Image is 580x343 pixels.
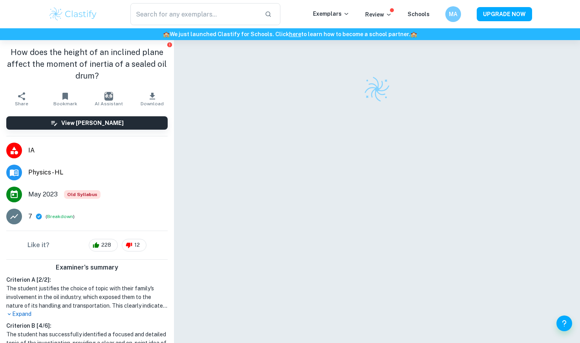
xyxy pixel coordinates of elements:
[556,315,572,331] button: Help and Feedback
[6,275,168,284] h6: Criterion A [ 2 / 2 ]:
[53,101,77,106] span: Bookmark
[6,321,168,330] h6: Criterion B [ 4 / 6 ]:
[64,190,101,199] span: Old Syllabus
[15,101,28,106] span: Share
[289,31,301,37] a: here
[6,46,168,82] h1: How does the height of an inclined plane affect the moment of inertia of a sealed oil drum?
[130,241,144,249] span: 12
[408,11,430,17] a: Schools
[46,213,75,220] span: ( )
[95,101,123,106] span: AI Assistant
[313,9,349,18] p: Exemplars
[130,88,174,110] button: Download
[6,116,168,130] button: View [PERSON_NAME]
[89,239,118,251] div: 228
[410,31,417,37] span: 🏫
[28,190,58,199] span: May 2023
[47,213,73,220] button: Breakdown
[48,6,98,22] img: Clastify logo
[2,30,578,39] h6: We just launched Clastify for Schools. Click to learn how to become a school partner.
[166,42,172,48] button: Report issue
[64,190,101,199] div: Starting from the May 2025 session, the Physics IA requirements have changed. It's OK to refer to...
[3,263,171,272] h6: Examiner's summary
[477,7,532,21] button: UPGRADE NOW
[44,88,87,110] button: Bookmark
[122,239,146,251] div: 12
[28,146,168,155] span: IA
[28,212,32,221] p: 7
[141,101,164,106] span: Download
[448,10,457,18] h6: MA
[130,3,259,25] input: Search for any exemplars...
[104,92,113,101] img: AI Assistant
[363,75,391,103] img: Clastify logo
[365,10,392,19] p: Review
[28,168,168,177] span: Physics - HL
[163,31,170,37] span: 🏫
[97,241,115,249] span: 228
[27,240,49,250] h6: Like it?
[61,119,124,127] h6: View [PERSON_NAME]
[6,310,168,318] p: Expand
[87,88,131,110] button: AI Assistant
[445,6,461,22] button: MA
[6,284,168,310] h1: The student justifies the choice of topic with their family's involvement in the oil industry, wh...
